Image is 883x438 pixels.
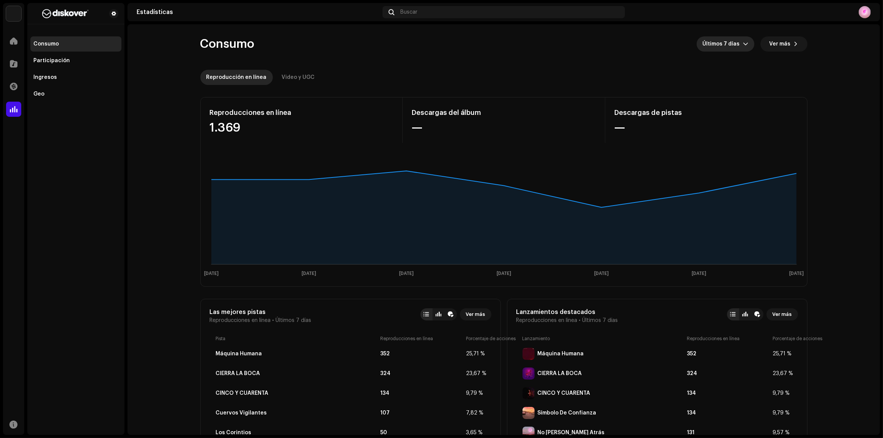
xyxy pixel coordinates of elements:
div: — [412,122,596,134]
div: 9,79 % [773,410,792,416]
span: • [579,317,581,323]
div: — [614,122,798,134]
div: 25,71 % [466,351,485,357]
div: Porcentaje de acciones [773,336,792,342]
div: Ingresos [33,74,57,80]
div: CINCO Y CUARENTA [216,390,269,396]
button: Ver más [767,308,798,320]
img: 21297151-A1C1-424D-9441-D26121DE49B3 [523,407,535,419]
div: Lanzamientos destacados [516,308,618,316]
span: Buscar [400,9,417,15]
div: Geo [33,91,44,97]
div: Reproducciones en línea [210,107,393,119]
div: Video y UGC [282,70,315,85]
div: 9,79 % [466,390,485,396]
div: 3,65 % [466,430,485,436]
div: Reproducciones en línea [687,336,770,342]
img: 95746ad4-88b3-4f6c-8f1e-897cd6559440 [859,6,871,18]
div: 107 [381,410,463,416]
re-m-nav-item: Participación [30,53,121,68]
div: 23,67 % [466,370,485,377]
div: Las mejores pistas [210,308,312,316]
div: 1.369 [210,122,393,134]
text: [DATE] [497,271,511,276]
text: [DATE] [692,271,706,276]
div: No Mires Atrás [538,430,605,436]
img: F1BD532E-9076-45C1-8B60-EBB445D641C9 [523,387,535,399]
span: Últimos 7 días [703,36,743,52]
text: [DATE] [302,271,316,276]
img: 480B2209-DBD4-4AEB-91CD-A44990866766 [523,367,535,380]
div: 352 [687,351,770,357]
span: Últimos 7 días [582,317,618,323]
button: Ver más [760,36,807,52]
div: Símbolo De Confianza [538,410,597,416]
span: Ver más [773,307,792,322]
re-m-nav-item: Geo [30,86,121,102]
text: [DATE] [594,271,609,276]
div: CINCO Y CUARENTA [538,390,590,396]
div: Consumo [33,41,59,47]
span: Consumo [200,36,255,52]
div: 324 [381,370,463,377]
div: 9,79 % [773,390,792,396]
div: Máquina Humana [216,351,262,357]
div: 50 [381,430,463,436]
img: C0616A7D-11E9-425C-A178-7D88813BA80B [523,348,535,360]
div: CIERRA LA BOCA [216,370,260,377]
img: 297a105e-aa6c-4183-9ff4-27133c00f2e2 [6,6,21,21]
div: Lanzamiento [523,336,684,342]
div: 9,57 % [773,430,792,436]
div: Reproducciones en línea [381,336,463,342]
div: 324 [687,370,770,377]
text: [DATE] [204,271,219,276]
div: 352 [381,351,463,357]
span: Reproducciones en línea [516,317,578,323]
div: dropdown trigger [743,36,748,52]
div: 131 [687,430,770,436]
text: [DATE] [399,271,414,276]
div: Reproducción en línea [206,70,267,85]
div: 25,71 % [773,351,792,357]
div: 134 [381,390,463,396]
div: Los Corintios [216,430,252,436]
div: Participación [33,58,70,64]
img: b627a117-4a24-417a-95e9-2d0c90689367 [33,9,97,18]
span: Últimos 7 días [276,317,312,323]
re-m-nav-item: Ingresos [30,70,121,85]
div: 134 [687,410,770,416]
span: Reproducciones en línea [210,317,271,323]
span: Ver más [770,36,791,52]
button: Ver más [460,308,491,320]
div: Porcentaje de acciones [466,336,485,342]
div: Descargas de pistas [614,107,798,119]
div: 7,82 % [466,410,485,416]
div: Descargas del álbum [412,107,596,119]
div: Estadísticas [137,9,379,15]
div: 134 [687,390,770,396]
div: CIERRA LA BOCA [538,370,582,377]
span: • [272,317,274,323]
re-m-nav-item: Consumo [30,36,121,52]
div: 23,67 % [773,370,792,377]
text: [DATE] [789,271,804,276]
div: Cuervos Vigilantes [216,410,267,416]
div: Máquina Humana [538,351,584,357]
div: Pista [216,336,378,342]
span: Ver más [466,307,485,322]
